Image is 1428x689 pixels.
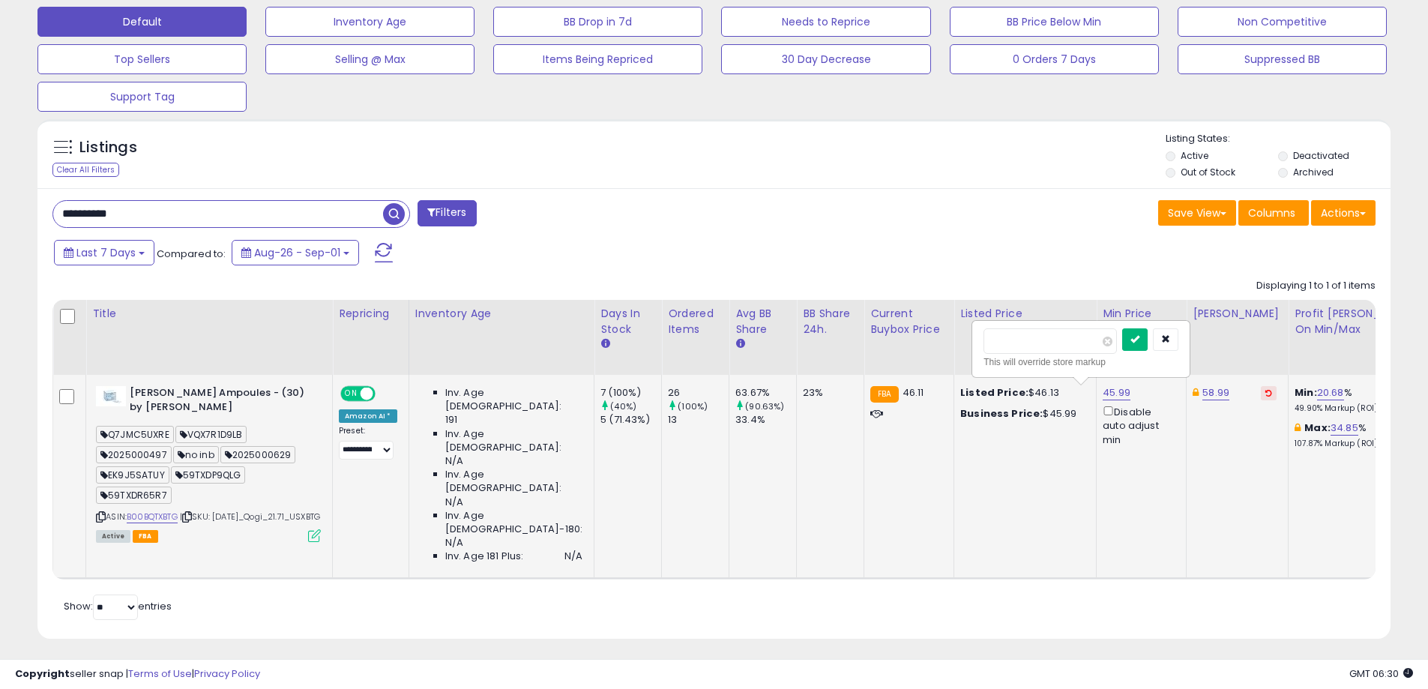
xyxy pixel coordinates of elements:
div: [PERSON_NAME] [1193,306,1282,322]
span: N/A [445,536,463,550]
div: $46.13 [960,386,1085,400]
small: FBA [870,386,898,403]
span: ON [342,388,361,400]
div: 13 [668,413,729,427]
span: Inv. Age 181 Plus: [445,550,524,563]
p: 107.87% Markup (ROI) [1295,439,1419,449]
span: 2025-09-9 06:30 GMT [1349,667,1413,681]
button: BB Drop in 7d [493,7,702,37]
div: Profit [PERSON_NAME] on Min/Max [1295,306,1424,337]
button: 30 Day Decrease [721,44,930,74]
button: Columns [1238,200,1309,226]
div: 7 (100%) [600,386,661,400]
span: 2025000497 [96,446,172,463]
div: $45.99 [960,407,1085,421]
a: 34.85 [1331,421,1358,436]
div: Avg BB Share [735,306,790,337]
div: Current Buybox Price [870,306,948,337]
div: Listed Price [960,306,1090,322]
span: no inb [173,446,219,463]
span: OFF [373,388,397,400]
div: % [1295,386,1419,414]
p: Listing States: [1166,132,1391,146]
small: (40%) [610,400,636,412]
button: Inventory Age [265,7,475,37]
span: N/A [445,496,463,509]
button: 0 Orders 7 Days [950,44,1159,74]
div: Days In Stock [600,306,655,337]
button: Default [37,7,247,37]
div: 63.67% [735,386,796,400]
p: 49.90% Markup (ROI) [1295,403,1419,414]
span: Inv. Age [DEMOGRAPHIC_DATA]: [445,427,582,454]
a: B00BQTXBTG [127,511,178,523]
label: Active [1181,149,1208,162]
button: Top Sellers [37,44,247,74]
b: Listed Price: [960,385,1028,400]
a: Terms of Use [128,667,192,681]
span: FBA [133,530,158,543]
div: Clear All Filters [52,163,119,177]
small: Days In Stock. [600,337,609,351]
b: [PERSON_NAME] Ampoules - (30) by [PERSON_NAME] [130,386,312,418]
button: Suppressed BB [1178,44,1387,74]
button: Filters [418,200,476,226]
span: Show: entries [64,599,172,613]
div: Amazon AI * [339,409,397,423]
a: 45.99 [1103,385,1130,400]
button: Non Competitive [1178,7,1387,37]
b: Business Price: [960,406,1043,421]
a: 20.68 [1317,385,1344,400]
small: (100%) [678,400,708,412]
b: Max: [1304,421,1331,435]
div: Inventory Age [415,306,588,322]
span: 59TXDR65R7 [96,487,172,504]
div: BB Share 24h. [803,306,858,337]
div: 23% [803,386,852,400]
div: 26 [668,386,729,400]
div: Title [92,306,326,322]
b: Min: [1295,385,1317,400]
button: Last 7 Days [54,240,154,265]
div: Min Price [1103,306,1180,322]
span: Columns [1248,205,1295,220]
span: Inv. Age [DEMOGRAPHIC_DATA]: [445,468,582,495]
label: Deactivated [1293,149,1349,162]
div: ASIN: [96,386,321,541]
div: Disable auto adjust min [1103,403,1175,447]
span: Inv. Age [DEMOGRAPHIC_DATA]-180: [445,509,582,536]
span: All listings currently available for purchase on Amazon [96,530,130,543]
span: 191 [445,413,457,427]
div: Displaying 1 to 1 of 1 items [1256,279,1376,293]
span: N/A [564,550,582,563]
div: Repricing [339,306,403,322]
div: This will override store markup [983,355,1178,370]
span: 2025000629 [220,446,296,463]
button: Save View [1158,200,1236,226]
span: 46.11 [903,385,924,400]
button: Actions [1311,200,1376,226]
span: VQX7R1D9LB [175,426,247,443]
button: Support Tag [37,82,247,112]
button: Aug-26 - Sep-01 [232,240,359,265]
div: Preset: [339,426,397,460]
span: Aug-26 - Sep-01 [254,245,340,260]
a: Privacy Policy [194,667,260,681]
button: BB Price Below Min [950,7,1159,37]
span: N/A [445,454,463,468]
label: Archived [1293,166,1334,178]
button: Needs to Reprice [721,7,930,37]
div: Ordered Items [668,306,723,337]
div: % [1295,421,1419,449]
span: | SKU: [DATE]_Qogi_21.71_USXBTG [180,511,320,523]
span: EK9J5SATUY [96,466,169,484]
strong: Copyright [15,667,70,681]
button: Selling @ Max [265,44,475,74]
span: Compared to: [157,247,226,261]
label: Out of Stock [1181,166,1235,178]
div: 33.4% [735,413,796,427]
button: Items Being Repriced [493,44,702,74]
img: 31Os1JmWrCL._SL40_.jpg [96,386,126,406]
div: 5 (71.43%) [600,413,661,427]
span: Inv. Age [DEMOGRAPHIC_DATA]: [445,386,582,413]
